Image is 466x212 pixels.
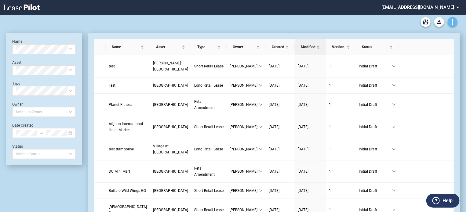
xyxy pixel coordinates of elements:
[359,188,392,194] span: Initial Draft
[298,189,308,193] span: [DATE]
[359,82,392,88] span: Initial Draft
[392,189,396,192] span: down
[298,82,323,88] a: [DATE]
[329,63,353,69] a: 1
[424,208,428,212] span: download
[269,124,292,130] a: [DATE]
[392,208,396,212] span: down
[298,208,308,212] span: [DATE]
[298,146,323,152] a: [DATE]
[359,102,392,108] span: Initial Draft
[194,166,215,177] span: Retail Amendment
[109,169,130,174] span: DC Mini Mart
[298,102,323,108] a: [DATE]
[329,146,353,152] a: 1
[432,64,436,69] span: share-alt
[269,64,279,68] span: [DATE]
[329,125,331,129] span: 1
[194,83,223,88] span: Long Retail Lease
[153,188,188,194] a: [GEOGRAPHIC_DATA]
[329,102,331,107] span: 1
[269,189,279,193] span: [DATE]
[392,125,396,129] span: down
[109,63,147,69] a: test
[301,44,315,50] span: Modified
[153,61,188,71] span: Sprayberry Square
[153,83,188,88] span: Danada Square West
[109,102,147,108] a: Planet Fitness
[233,44,255,50] span: Owner
[392,84,396,87] span: down
[259,125,263,129] span: down
[150,39,191,55] th: Asset
[194,99,224,111] a: Retail Amendment
[424,147,428,151] span: download
[329,124,353,130] a: 1
[392,170,396,173] span: down
[432,84,436,88] span: share-alt
[259,103,263,106] span: down
[153,102,188,107] span: Eastover Shopping Center
[295,39,326,55] th: Modified
[109,168,147,174] a: DC Mini Mart
[194,146,224,152] a: Long Retail Lease
[194,188,224,194] a: Short Retail Lease
[329,64,331,68] span: 1
[109,146,147,152] a: test trampoline
[416,125,420,129] span: edit
[269,147,279,151] span: [DATE]
[269,102,279,107] span: [DATE]
[329,82,353,88] a: 1
[269,168,292,174] a: [DATE]
[259,64,263,68] span: down
[416,64,420,68] span: edit
[269,63,292,69] a: [DATE]
[109,64,115,68] span: test
[153,143,188,155] a: Village at [GEOGRAPHIC_DATA]
[362,44,388,50] span: Status
[329,83,331,88] span: 1
[434,17,444,27] button: Download Blank Form
[298,169,308,174] span: [DATE]
[432,189,436,193] span: share-alt
[39,131,44,135] span: swap-right
[153,168,188,174] a: [GEOGRAPHIC_DATA]
[109,102,132,107] span: Planet Fitness
[326,39,356,55] th: Version
[359,63,392,69] span: Initial Draft
[227,39,266,55] th: Owner
[298,102,308,107] span: [DATE]
[230,63,259,69] span: [PERSON_NAME]
[421,17,431,27] a: Archive
[197,44,216,50] span: Type
[39,131,44,135] span: to
[191,39,227,55] th: Type
[194,82,224,88] a: Long Retail Lease
[109,189,146,193] span: Buffalo Wild Wings GO
[12,39,22,44] label: Name
[298,63,323,69] a: [DATE]
[106,39,150,55] th: Name
[194,165,224,178] a: Retail Amendment
[266,39,295,55] th: Created
[109,82,147,88] a: Test
[12,123,34,128] label: Date Created
[442,197,453,205] label: Help
[432,170,436,174] span: share-alt
[109,147,134,151] span: test trampoline
[259,189,263,192] span: down
[426,194,460,208] button: Help
[416,170,420,173] span: edit
[194,208,224,212] span: Short Retail Lease
[153,189,188,193] span: Beach Shopping Center
[416,208,420,212] span: edit
[259,147,263,151] span: down
[153,82,188,88] a: [GEOGRAPHIC_DATA]
[424,84,428,87] span: download
[416,189,420,192] span: edit
[432,103,436,107] span: share-alt
[448,17,457,27] a: Create new document
[153,208,188,212] span: Imperial Plaza
[359,124,392,130] span: Initial Draft
[424,103,428,106] span: download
